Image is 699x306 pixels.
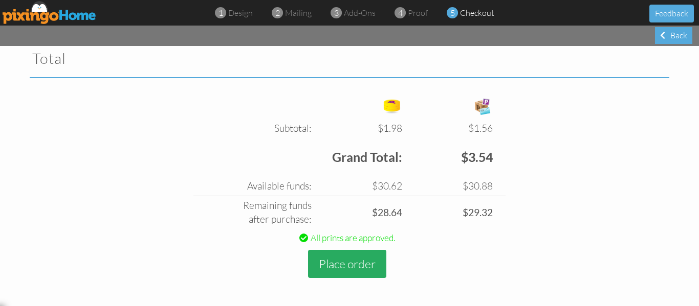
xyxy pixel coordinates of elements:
img: expense-icon.png [472,96,493,116]
span: mailing [285,8,312,18]
span: 5 [450,7,455,19]
span: 1 [219,7,223,19]
td: $30.88 [405,177,495,196]
span: 4 [398,7,403,19]
div: Back [655,27,692,44]
td: $1.98 [314,119,405,138]
button: Feedback [649,5,694,22]
td: Subtotal: [193,119,314,138]
td: Grand Total: [193,138,405,177]
span: All prints are approved. [311,232,395,243]
span: design [228,8,253,18]
td: Available funds: [193,177,314,196]
span: 3 [334,7,339,19]
div: after purchase: [196,213,312,226]
h2: Total [32,51,339,67]
div: Remaining funds [196,199,312,213]
td: $1.56 [405,119,495,138]
span: add-ons [344,8,376,18]
img: pixingo logo [3,1,97,24]
strong: $29.32 [463,206,493,218]
span: proof [408,8,428,18]
td: $3.54 [405,138,495,177]
td: $30.62 [314,177,405,196]
span: checkout [460,8,494,18]
img: points-icon.png [382,96,402,116]
strong: $28.64 [372,206,402,218]
button: Place order [308,250,386,278]
span: 2 [275,7,280,19]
